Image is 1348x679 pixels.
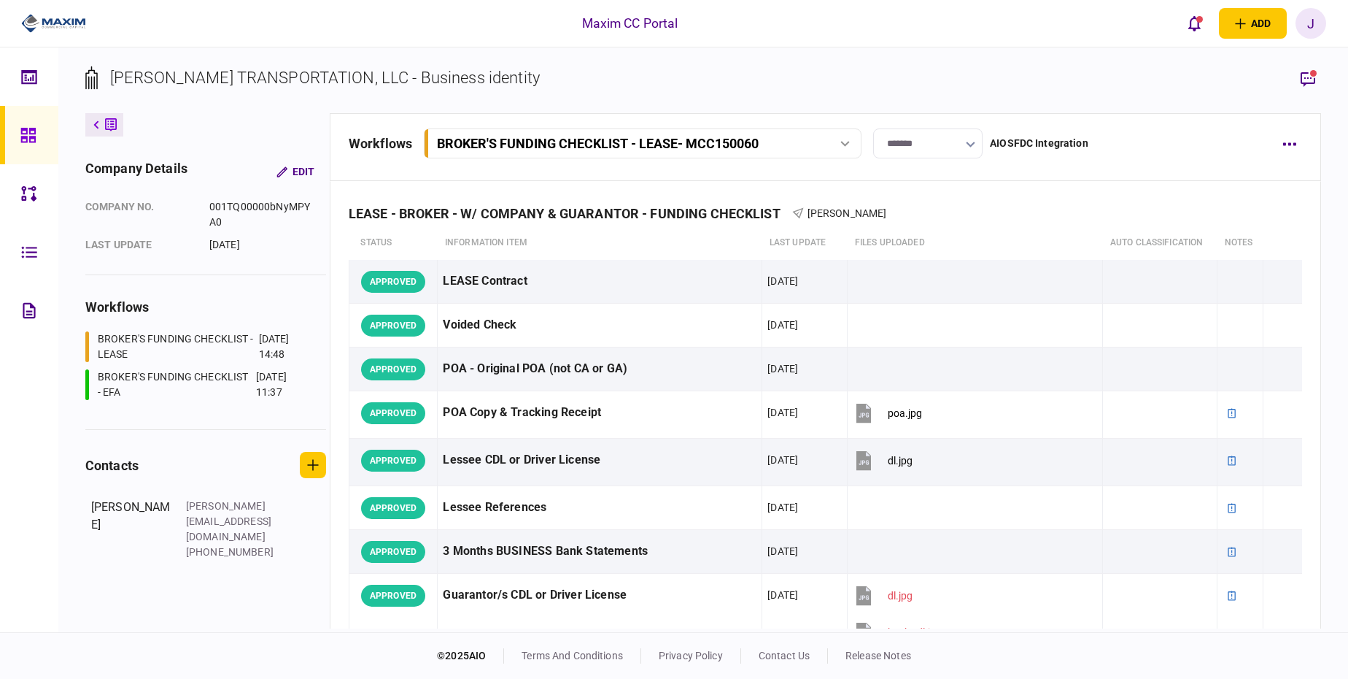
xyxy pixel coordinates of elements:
div: APPROVED [361,541,425,563]
div: [PERSON_NAME][EMAIL_ADDRESS][DOMAIN_NAME] [186,499,281,545]
div: back cdl.jpg [888,626,942,638]
div: [DATE] [767,453,798,467]
div: [DATE] 14:48 [259,331,308,362]
div: dl.jpg [888,455,913,467]
button: open adding identity options [1219,8,1287,39]
div: workflows [85,297,326,317]
div: APPROVED [361,315,425,337]
a: terms and conditions [522,650,623,661]
th: last update [762,226,848,260]
button: BROKER'S FUNDING CHECKLIST - LEASE- MCC150060 [424,128,861,158]
div: [PHONE_NUMBER] [186,545,281,560]
div: [PERSON_NAME] [91,499,171,560]
div: Lessee References [443,491,756,524]
a: release notes [845,650,911,661]
div: AIOSFDC Integration [990,136,1088,151]
div: [DATE] [767,544,798,559]
div: dl.jpg [888,590,913,602]
div: [DATE] [767,588,798,602]
div: APPROVED [361,358,425,380]
div: LEASE - BROKER - W/ COMPANY & GUARANTOR - FUNDING CHECKLIST [349,206,792,221]
div: APPROVED [361,497,425,519]
div: Maxim CC Portal [582,14,678,33]
div: 001TQ00000bNyMPYA0 [209,199,315,230]
div: Guarantor/s CDL or Driver License [443,579,756,612]
div: LEASE Contract [443,265,756,298]
div: workflows [349,134,412,153]
div: [DATE] [767,405,798,420]
div: [DATE] [767,500,798,515]
th: status [349,226,437,260]
button: dl.jpg [853,579,913,612]
div: [DATE] 11:37 [256,369,308,400]
div: Voided Check [443,309,756,342]
button: back cdl.jpg [853,615,942,648]
div: APPROVED [361,271,425,293]
button: Edit [265,158,326,185]
div: APPROVED [361,402,425,424]
th: auto classification [1103,226,1217,260]
button: dl.jpg [853,444,913,477]
span: [PERSON_NAME] [807,207,887,219]
a: contact us [759,650,810,661]
th: Files uploaded [848,226,1103,260]
div: company no. [85,199,195,230]
th: notes [1217,226,1263,260]
div: POA Copy & Tracking Receipt [443,396,756,429]
img: client company logo [21,12,86,34]
div: BROKER'S FUNDING CHECKLIST - LEASE [98,331,255,362]
div: contacts [85,456,139,475]
div: 3 Months BUSINESS Bank Statements [443,535,756,568]
th: Information item [438,226,762,260]
div: [PERSON_NAME] TRANSPORTATION, LLC - Business identity [110,66,540,90]
a: BROKER'S FUNDING CHECKLIST - EFA[DATE] 11:37 [85,369,308,400]
div: POA - Original POA (not CA or GA) [443,353,756,385]
div: APPROVED [361,585,425,607]
div: company details [85,158,187,185]
div: Lessee CDL or Driver License [443,444,756,477]
div: poa.jpg [888,407,922,419]
div: [DATE] [767,318,798,332]
a: privacy policy [659,650,723,661]
a: BROKER'S FUNDING CHECKLIST - LEASE[DATE] 14:48 [85,331,308,362]
div: © 2025 AIO [437,648,504,664]
div: BROKER'S FUNDING CHECKLIST - LEASE - MCC150060 [437,136,759,151]
div: BROKER'S FUNDING CHECKLIST - EFA [98,369,252,400]
button: J [1295,8,1326,39]
div: [DATE] [767,274,798,288]
button: open notifications list [1179,8,1210,39]
button: poa.jpg [853,396,922,429]
div: last update [85,237,195,253]
div: [DATE] [767,361,798,376]
div: APPROVED [361,450,425,472]
div: [DATE] [209,237,315,253]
